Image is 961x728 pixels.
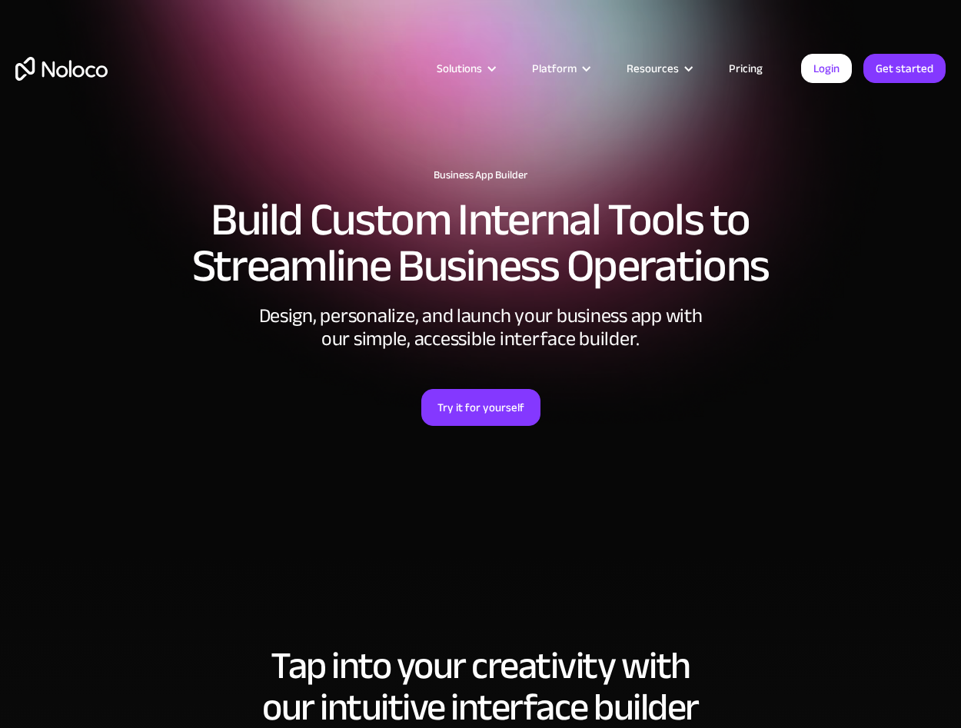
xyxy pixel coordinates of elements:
a: Pricing [710,58,782,78]
h2: Tap into your creativity with our intuitive interface builder [15,645,946,728]
h2: Build Custom Internal Tools to Streamline Business Operations [15,197,946,289]
div: Design, personalize, and launch your business app with our simple, accessible interface builder. [250,304,711,351]
h1: Business App Builder [15,169,946,181]
div: Platform [513,58,607,78]
div: Solutions [417,58,513,78]
a: Get started [863,54,946,83]
div: Solutions [437,58,482,78]
div: Platform [532,58,577,78]
div: Resources [627,58,679,78]
a: home [15,57,108,81]
a: Login [801,54,852,83]
a: Try it for yourself [421,389,540,426]
div: Resources [607,58,710,78]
